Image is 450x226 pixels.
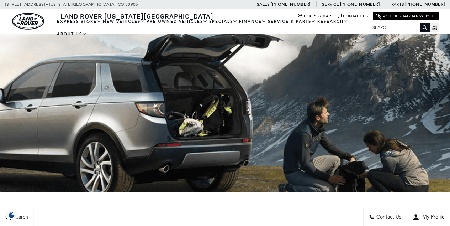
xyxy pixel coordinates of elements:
nav: Main Navigation [56,15,367,40]
section: Click to Open Cookie Consent Modal [4,211,20,219]
a: New Vehicles [102,15,146,28]
a: About Us [56,28,88,40]
a: Service & Parts [267,15,317,28]
button: Open user profile menu [407,208,450,226]
a: [PHONE_NUMBER] [271,1,310,7]
a: [PHONE_NUMBER] [340,1,380,7]
a: [STREET_ADDRESS] • [US_STATE][GEOGRAPHIC_DATA], CO 80905 [5,2,138,7]
a: Land Rover [US_STATE][GEOGRAPHIC_DATA] [56,12,218,20]
a: Visit Our Jaguar Website [376,14,436,19]
span: Sales [257,2,270,7]
a: land-rover [12,13,44,30]
span: My Profile [419,214,445,220]
a: Hours & Map [297,14,331,19]
input: Search [367,23,429,32]
a: EXPRESS STORE [56,15,102,28]
a: Finance [238,15,267,28]
span: Parts [391,2,404,7]
a: [PHONE_NUMBER] [405,1,445,7]
span: Land Rover [US_STATE][GEOGRAPHIC_DATA] [60,12,213,20]
a: Specials [208,15,238,28]
span: Service [322,2,339,7]
a: Research [317,15,349,28]
a: Pre-Owned Vehicles [146,15,208,28]
span: Contact Us [375,214,401,220]
img: Land Rover [12,13,44,30]
a: Contact Us [337,14,368,19]
img: Opt-Out Icon [4,211,20,219]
